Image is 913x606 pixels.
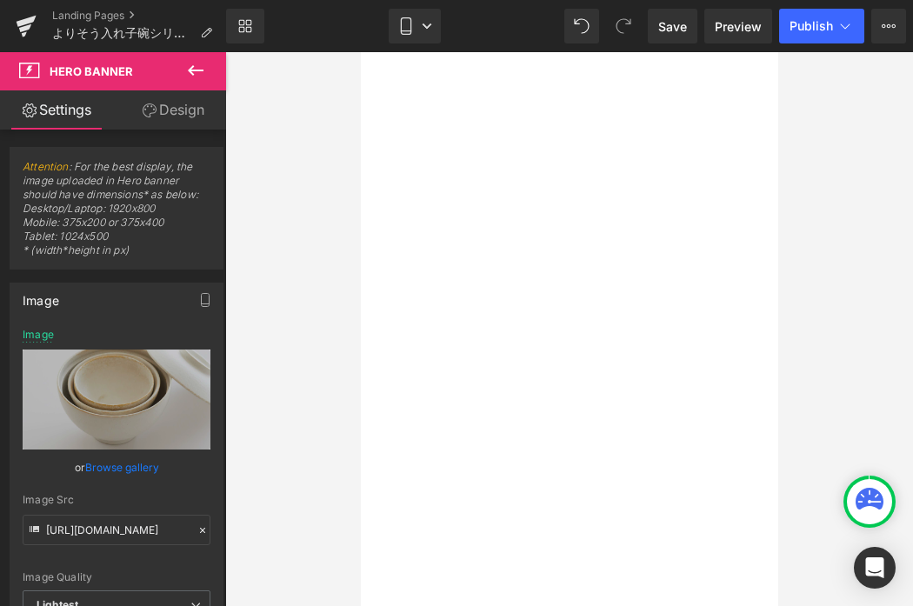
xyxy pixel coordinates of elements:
[23,160,69,173] a: Attention
[790,19,833,33] span: Publish
[23,571,210,583] div: Image Quality
[50,64,133,78] span: Hero Banner
[85,452,159,483] a: Browse gallery
[23,329,54,341] div: Image
[715,17,762,36] span: Preview
[52,26,193,40] span: よりそう入れ子碗シリーズ | きほんのうつわ公式オンラインショップ
[23,283,59,308] div: Image
[226,9,264,43] a: New Library
[854,547,896,589] div: Open Intercom Messenger
[52,9,226,23] a: Landing Pages
[23,458,210,476] div: or
[564,9,599,43] button: Undo
[658,17,687,36] span: Save
[23,160,210,269] span: : For the best display, the image uploaded in Hero banner should have dimensions* as below: Deskt...
[779,9,864,43] button: Publish
[23,515,210,545] input: Link
[23,494,210,506] div: Image Src
[871,9,906,43] button: More
[606,9,641,43] button: Redo
[704,9,772,43] a: Preview
[117,90,230,130] a: Design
